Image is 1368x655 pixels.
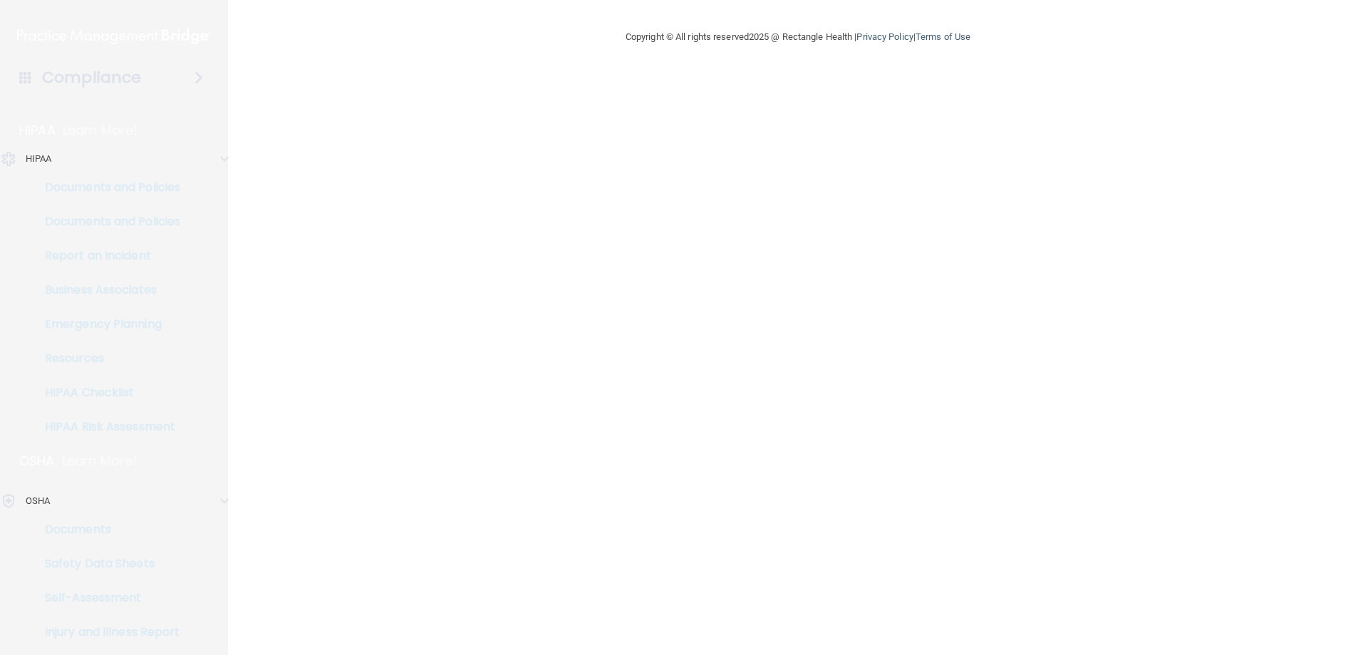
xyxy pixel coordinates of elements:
p: OSHA [26,492,50,510]
p: Emergency Planning [9,317,204,331]
p: Resources [9,351,204,366]
div: Copyright © All rights reserved 2025 @ Rectangle Health | | [538,14,1058,60]
p: HIPAA [26,150,52,167]
h4: Compliance [42,68,141,88]
p: Documents and Policies [9,215,204,229]
p: Documents [9,522,204,537]
img: PMB logo [17,22,211,51]
a: Privacy Policy [856,31,913,42]
a: Terms of Use [916,31,970,42]
p: Safety Data Sheets [9,557,204,571]
p: Report an Incident [9,249,204,263]
p: Learn More! [63,122,138,139]
p: Business Associates [9,283,204,297]
p: Self-Assessment [9,591,204,605]
p: HIPAA Risk Assessment [9,420,204,434]
p: Injury and Illness Report [9,625,204,639]
p: HIPAA [19,122,56,139]
p: Documents and Policies [9,180,204,195]
p: Learn More! [62,453,138,470]
p: HIPAA Checklist [9,386,204,400]
p: OSHA [19,453,55,470]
